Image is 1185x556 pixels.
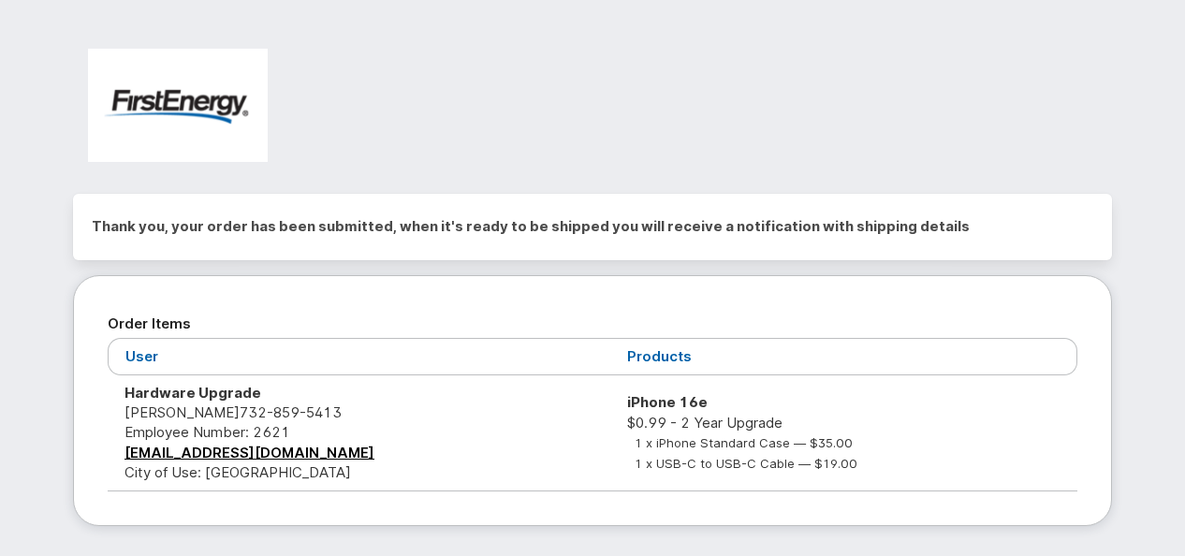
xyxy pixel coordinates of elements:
[124,423,290,441] span: Employee Number: 2621
[610,338,1077,374] th: Products
[610,375,1077,491] td: $0.99 - 2 Year Upgrade
[108,310,1077,338] h2: Order Items
[300,403,342,421] span: 5413
[635,456,857,471] small: 1 x USB-C to USB-C Cable — $19.00
[92,212,1093,241] h2: Thank you, your order has been submitted, when it's ready to be shipped you will receive a notifi...
[627,393,708,411] strong: iPhone 16e
[124,384,261,402] strong: Hardware Upgrade
[88,49,268,162] img: FirstEnergy Corp
[267,403,300,421] span: 859
[124,444,374,461] a: [EMAIL_ADDRESS][DOMAIN_NAME]
[240,403,342,421] span: 732
[108,375,610,491] td: [PERSON_NAME] City of Use: [GEOGRAPHIC_DATA]
[635,435,853,450] small: 1 x iPhone Standard Case — $35.00
[108,338,610,374] th: User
